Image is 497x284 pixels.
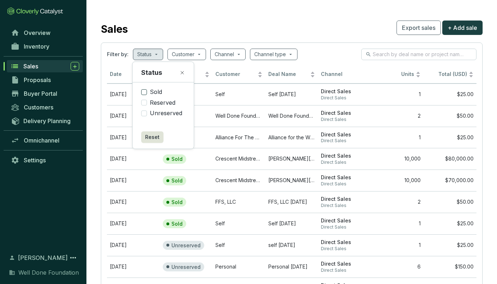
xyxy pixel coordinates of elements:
[24,137,59,144] span: Omnichannel
[424,170,476,191] td: $70,000.00
[321,174,368,181] span: Direct Sales
[371,127,424,148] td: 1
[265,66,318,84] th: Deal Name
[321,159,368,165] span: Direct Sales
[424,191,476,213] td: $50.00
[212,84,265,105] td: Self
[371,170,424,191] td: 10,000
[212,256,265,278] td: Personal
[321,181,368,187] span: Direct Sales
[321,138,368,144] span: Direct Sales
[101,22,128,37] h2: Sales
[373,50,466,58] input: Search by deal name or project name...
[371,234,424,256] td: 1
[321,117,368,122] span: Direct Sales
[171,264,201,270] p: Unreserved
[321,88,368,95] span: Direct Sales
[424,148,476,170] td: $80,000.00
[107,191,160,213] td: Aug 01 2025
[7,134,83,146] a: Omnichannel
[371,213,424,234] td: 1
[321,217,368,224] span: Direct Sales
[24,90,57,97] span: Buyer Portal
[212,170,265,191] td: Crescent Midstream
[7,115,83,127] a: Delivery Planning
[141,131,164,143] button: Reset
[371,256,424,278] td: 6
[212,213,265,234] td: Self
[321,246,368,252] span: Direct Sales
[107,256,160,278] td: Jul 31 2025
[265,234,318,256] td: self Aug 01
[265,256,318,278] td: Personal Jul 31
[424,234,476,256] td: $25.00
[265,84,318,105] td: Self Oct 01
[171,199,183,206] p: Sold
[265,148,318,170] td: Palmer Bow Island 1-4
[18,253,68,262] span: [PERSON_NAME]
[212,191,265,213] td: FFS, LLC
[371,191,424,213] td: 2
[371,148,424,170] td: 10,000
[265,170,318,191] td: Palmer Bow Island 1-4
[371,105,424,127] td: 2
[442,21,483,35] button: + Add sale
[371,66,424,84] th: Units
[448,23,477,32] span: + Add sale
[24,157,46,164] span: Settings
[212,127,265,148] td: Alliance For The Wild Rockies
[107,148,160,170] td: Oct 15 2024
[438,71,467,77] span: Total (USD)
[107,234,160,256] td: Aug 01 2025
[215,71,256,78] span: Customer
[23,63,38,70] span: Sales
[107,213,160,234] td: Aug 01 2025
[171,242,201,249] p: Unreserved
[107,66,160,84] th: Date
[397,21,441,35] button: Export sales
[107,51,129,58] span: Filter by:
[321,261,368,267] span: Direct Sales
[7,40,83,53] a: Inventory
[24,76,51,84] span: Proposals
[212,234,265,256] td: Self
[321,131,368,138] span: Direct Sales
[24,104,53,111] span: Customers
[321,203,368,208] span: Direct Sales
[23,117,71,125] span: Delivery Planning
[7,87,83,100] a: Buyer Portal
[7,60,83,72] a: Sales
[318,66,371,84] th: Channel
[321,224,368,230] span: Direct Sales
[141,68,162,78] p: Status
[265,191,318,213] td: FFS, LLC Aug 01
[147,109,185,117] span: Unreserved
[374,71,415,78] span: Units
[147,88,165,96] span: Sold
[107,84,160,105] td: Oct 01 2025
[424,105,476,127] td: $50.00
[24,29,50,36] span: Overview
[171,177,183,184] p: Sold
[107,105,160,127] td: Sep 25 2025
[7,27,83,39] a: Overview
[321,267,368,273] span: Direct Sales
[24,43,49,50] span: Inventory
[265,105,318,127] td: Well Done Foundation Sep 25
[7,101,83,113] a: Customers
[212,66,265,84] th: Customer
[424,213,476,234] td: $25.00
[145,134,160,141] span: Reset
[107,170,160,191] td: Dec 15 2023
[107,127,160,148] td: Sep 13 2025
[321,110,368,117] span: Direct Sales
[7,154,83,166] a: Settings
[321,196,368,203] span: Direct Sales
[371,84,424,105] td: 1
[110,71,151,78] span: Date
[424,256,476,278] td: $150.00
[265,213,318,234] td: Self Aug 01
[321,153,368,159] span: Direct Sales
[321,95,368,101] span: Direct Sales
[212,105,265,127] td: Well Done Foundation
